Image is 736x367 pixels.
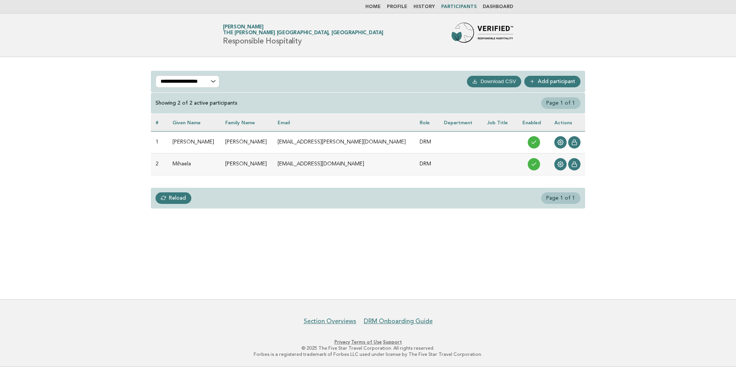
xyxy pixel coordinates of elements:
p: © 2025 The Five Star Travel Corporation. All rights reserved. [132,345,604,351]
td: [PERSON_NAME] [168,131,220,153]
img: Forbes Travel Guide [452,23,513,47]
a: Profile [387,5,407,9]
a: Dashboard [483,5,513,9]
th: Enabled [518,114,550,131]
span: The [PERSON_NAME] [GEOGRAPHIC_DATA], [GEOGRAPHIC_DATA] [223,31,383,36]
a: Section Overviews [304,317,356,325]
h1: Responsible Hospitality [223,25,383,45]
a: Add participant [524,76,580,87]
th: # [151,114,168,131]
a: Home [365,5,381,9]
td: [PERSON_NAME] [221,153,273,175]
th: Given name [168,114,220,131]
th: Job Title [482,114,518,131]
a: [PERSON_NAME]The [PERSON_NAME] [GEOGRAPHIC_DATA], [GEOGRAPHIC_DATA] [223,25,383,35]
a: Support [383,339,402,345]
td: DRM [415,153,439,175]
td: [EMAIL_ADDRESS][DOMAIN_NAME] [273,153,415,175]
td: [PERSON_NAME] [221,131,273,153]
a: Terms of Use [351,339,382,345]
a: Participants [441,5,477,9]
a: Reload [156,192,191,204]
td: 1 [151,131,168,153]
a: Privacy [335,339,350,345]
p: Forbes is a registered trademark of Forbes LLC used under license by The Five Star Travel Corpora... [132,351,604,357]
th: Family name [221,114,273,131]
a: DRM Onboarding Guide [364,317,433,325]
p: · · [132,339,604,345]
th: Email [273,114,415,131]
div: Showing 2 of 2 active participants [156,100,238,107]
th: Role [415,114,439,131]
td: Mihaela [168,153,220,175]
button: Download CSV [467,76,521,87]
a: History [413,5,435,9]
td: [EMAIL_ADDRESS][PERSON_NAME][DOMAIN_NAME] [273,131,415,153]
th: Department [439,114,483,131]
td: DRM [415,131,439,153]
td: 2 [151,153,168,175]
